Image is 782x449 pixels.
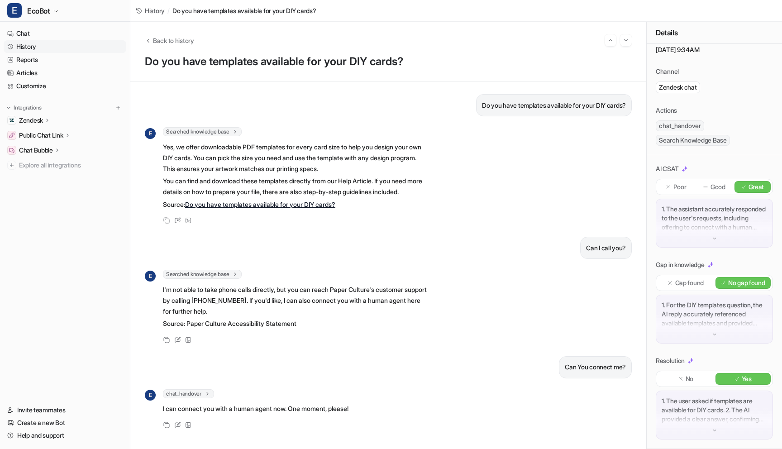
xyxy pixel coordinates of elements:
p: You can find and download these templates directly from our Help Article. If you need more detail... [163,176,428,197]
p: AI CSAT [656,164,679,173]
p: Gap in knowledge [656,260,705,269]
a: Help and support [4,429,126,442]
span: E [145,390,156,401]
h1: Do you have templates available for your DIY cards? [145,55,632,68]
a: History [136,6,165,15]
a: Invite teammates [4,404,126,416]
p: No [686,374,693,383]
p: 1. The assistant accurately responded to the user's requests, including offering to connect with ... [662,205,767,232]
p: Source: [163,199,428,210]
span: E [145,128,156,139]
p: Can You connect me? [565,362,626,373]
p: 1. For the DIY templates question, the AI reply accurately referenced available templates and pro... [662,301,767,328]
p: [DATE] 9:34AM [656,45,773,54]
img: down-arrow [711,427,718,434]
button: Integrations [4,103,44,112]
p: I'm not able to take phone calls directly, but you can reach Paper Culture's customer support by ... [163,284,428,317]
span: History [145,6,165,15]
span: Do you have templates available for your DIY cards? [172,6,316,15]
a: Do you have templates available for your DIY cards? [185,201,335,208]
p: Poor [673,182,687,191]
img: Chat Bubble [9,148,14,153]
p: Yes, we offer downloadable PDF templates for every card size to help you design your own DIY card... [163,142,428,174]
img: expand menu [5,105,12,111]
span: chat_handover [163,389,214,398]
a: History [4,40,126,53]
img: Public Chat Link [9,133,14,138]
p: Zendesk chat [659,83,697,92]
button: Go to previous session [605,34,616,46]
a: Explore all integrations [4,159,126,172]
div: Details [647,22,782,44]
p: Gap found [675,278,704,287]
span: Back to history [153,36,194,45]
span: EcoBot [27,5,50,17]
p: Actions [656,106,677,115]
a: Customize [4,80,126,92]
p: Source: Paper Culture Accessibility Statement [163,318,428,329]
p: 1. The user asked if templates are available for DIY cards. 2. The AI provided a clear answer, co... [662,396,767,424]
a: Articles [4,67,126,79]
img: menu_add.svg [115,105,121,111]
p: Resolution [656,356,685,365]
img: down-arrow [711,331,718,338]
p: I can connect you with a human agent now. One moment, please! [163,403,348,414]
p: Public Chat Link [19,131,63,140]
p: Zendesk [19,116,43,125]
a: Create a new Bot [4,416,126,429]
span: Searched knowledge base [163,127,242,136]
p: No gap found [728,278,765,287]
button: Go to next session [620,34,632,46]
img: Zendesk [9,118,14,123]
p: Chat Bubble [19,146,53,155]
span: Explore all integrations [19,158,123,172]
img: Next session [623,36,629,44]
a: Reports [4,53,126,66]
span: E [7,3,22,18]
a: Chat [4,27,126,40]
span: / [167,6,170,15]
span: Search Knowledge Base [656,135,730,146]
p: Channel [656,67,679,76]
img: explore all integrations [7,161,16,170]
span: E [145,271,156,282]
p: Integrations [14,104,42,111]
p: Do you have templates available for your DIY cards? [482,100,626,111]
img: down-arrow [711,235,718,242]
span: chat_handover [656,120,704,131]
span: Searched knowledge base [163,270,242,279]
button: Back to history [145,36,194,45]
p: Great [749,182,764,191]
img: Previous session [607,36,614,44]
p: Yes [742,374,752,383]
p: Good [710,182,725,191]
p: Can I call you? [586,243,626,253]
